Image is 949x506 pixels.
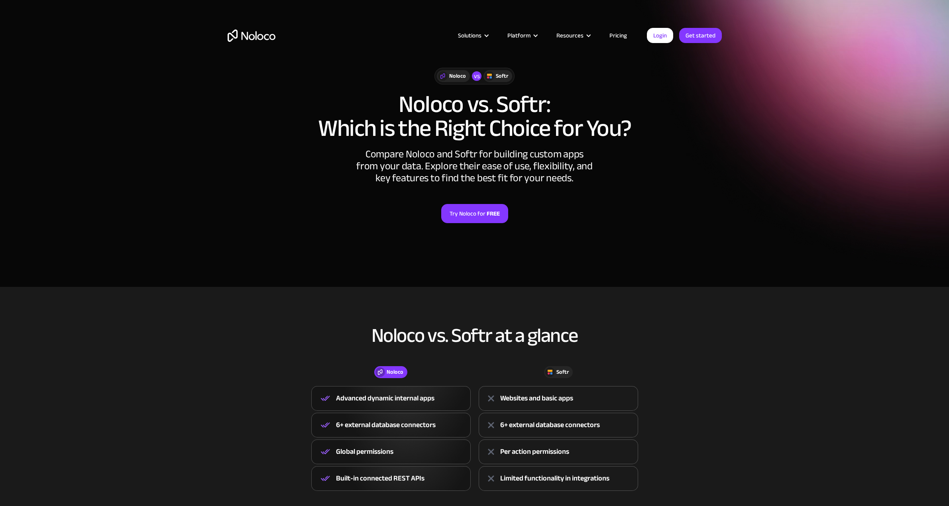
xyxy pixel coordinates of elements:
div: Platform [497,30,546,41]
div: Solutions [458,30,481,41]
div: Noloco [387,368,403,377]
div: Softr [556,368,569,377]
div: Websites and basic apps [500,392,573,404]
div: Global permissions [336,446,393,458]
div: 6+ external database connectors [336,419,436,431]
a: Pricing [599,30,637,41]
div: Advanced dynamic internal apps [336,392,434,404]
a: Try Noloco forFREE [441,204,508,223]
div: vs [472,71,481,81]
a: Login [647,28,673,43]
div: Resources [546,30,599,41]
div: Platform [507,30,530,41]
div: Limited functionality in integrations [500,473,609,484]
div: 6+ external database connectors [500,419,600,431]
a: home [228,29,275,42]
a: Get started [679,28,722,43]
div: Built-in connected REST APIs [336,473,424,484]
div: Per action permissions [500,446,569,458]
div: Noloco [449,72,466,80]
strong: FREE [487,208,500,219]
div: Compare Noloco and Softr for building custom apps from your data. Explore their ease of use, flex... [355,148,594,184]
div: Solutions [448,30,497,41]
h2: Noloco vs. Softr at a glance [228,325,722,346]
div: Resources [556,30,584,41]
h1: Noloco vs. Softr: Which is the Right Choice for You? [228,92,722,140]
div: Softr [496,72,508,80]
